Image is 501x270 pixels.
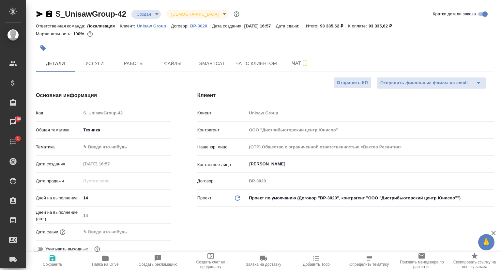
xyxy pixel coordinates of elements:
input: Пустое поле [81,159,138,169]
span: 100 [11,116,25,122]
p: Контактное лицо [197,161,247,168]
p: 93 335,62 ₽ [320,24,348,28]
button: Open [490,163,492,165]
p: Дата создания [36,161,81,167]
span: Отправить КП [337,79,368,87]
p: Договор: [171,24,190,28]
p: Маржинальность: [36,31,73,36]
span: Скопировать ссылку на оценку заказа [452,260,497,269]
div: split button [377,77,486,89]
button: Призвать менеджера по развитию [395,252,448,270]
p: Локализация [87,24,120,28]
h4: Клиент [197,92,494,99]
button: Сохранить [26,252,79,270]
span: Папка на Drive [92,262,119,267]
p: Ответственная команда: [36,24,87,28]
p: Контрагент [197,127,247,133]
a: 1 [2,134,24,150]
button: Заявка на доставку [237,252,290,270]
input: Пустое поле [247,142,494,152]
p: Клиент [197,110,247,116]
p: Дата сдачи [36,229,58,235]
button: Скопировать ссылку [45,10,53,18]
span: Детали [40,59,71,68]
button: Если добавить услуги и заполнить их объемом, то дата рассчитается автоматически [58,228,67,236]
button: Добавить Todo [290,252,343,270]
button: Выбери, если сб и вс нужно считать рабочими днями для выполнения заказа. [93,245,101,253]
span: Чат с клиентом [235,59,277,68]
div: ✎ Введи что-нибудь [83,144,163,150]
span: Добавить Todo [303,262,330,267]
a: 100 [2,114,24,130]
p: Дней на выполнение [36,195,81,201]
button: Создать рекламацию [132,252,185,270]
p: Тематика [36,144,81,150]
p: Unisaw Group [137,24,171,28]
p: Итого: [306,24,320,28]
span: Услуги [79,59,110,68]
button: 0.00 RUB; [86,30,94,38]
a: Unisaw Group [137,23,171,28]
div: ✎ Введи что-нибудь [81,142,171,153]
span: Отправить финальные файлы на email [380,79,468,87]
button: Определить тематику [343,252,396,270]
p: Клиент: [120,24,137,28]
p: Договор [197,178,247,184]
input: ✎ Введи что-нибудь [81,227,138,237]
button: Добавить тэг [36,41,50,55]
span: Чат [285,59,316,67]
button: Папка на Drive [79,252,132,270]
button: Отправить КП [333,77,372,89]
button: Скопировать ссылку на оценку заказа [448,252,501,270]
h4: Основная информация [36,92,171,99]
input: Пустое поле [247,125,494,135]
p: Наше юр. лицо [197,144,247,150]
p: 100% [73,31,86,36]
span: 1 [13,135,23,142]
div: Техника [81,125,171,136]
span: Smartcat [196,59,228,68]
span: Сохранить [43,262,62,267]
div: Создан [131,10,161,19]
span: 🙏 [481,235,492,249]
p: Код [36,110,81,116]
p: К оплате: [348,24,369,28]
p: Общая тематика [36,127,81,133]
p: Проект [197,195,212,201]
button: Доп статусы указывают на важность/срочность заказа [232,10,241,18]
p: ВР-3020 [190,24,212,28]
p: Дата создания: [212,24,244,28]
a: ВР-3020 [190,23,212,28]
span: Заявка на доставку [246,262,281,267]
span: Создать счет на предоплату [188,260,233,269]
input: Пустое поле [81,176,138,186]
p: Дата сдачи: [276,24,301,28]
input: ✎ Введи что-нибудь [81,193,171,203]
button: Скопировать ссылку для ЯМессенджера [36,10,44,18]
p: 93 335,62 ₽ [369,24,397,28]
span: Определить тематику [349,262,389,267]
div: Проект по умолчанию (Договор "ВР-3020", контрагент "ООО "Дистрибьюторский центр Юнисоо"") [247,193,494,204]
input: Пустое поле [247,176,494,186]
span: Призвать менеджера по развитию [399,260,444,269]
button: Создан [135,11,153,17]
svg: Подписаться [301,59,309,67]
p: Дней на выполнение (авт.) [36,209,81,222]
input: Пустое поле [247,108,494,118]
p: [DATE] 16:57 [244,24,276,28]
button: Отправить финальные файлы на email [377,77,471,89]
span: Создать рекламацию [139,262,177,267]
span: Работы [118,59,149,68]
a: S_UnisawGroup-42 [55,9,126,18]
div: Создан [166,10,228,19]
span: Учитывать выходные [45,246,88,252]
button: 🙏 [478,234,494,250]
span: Файлы [157,59,189,68]
input: Пустое поле [81,211,171,220]
input: Пустое поле [81,108,171,118]
p: Дата продажи [36,178,81,184]
button: Создать счет на предоплату [184,252,237,270]
button: [DEMOGRAPHIC_DATA] [169,11,220,17]
span: Кратко детали заказа [433,11,476,17]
